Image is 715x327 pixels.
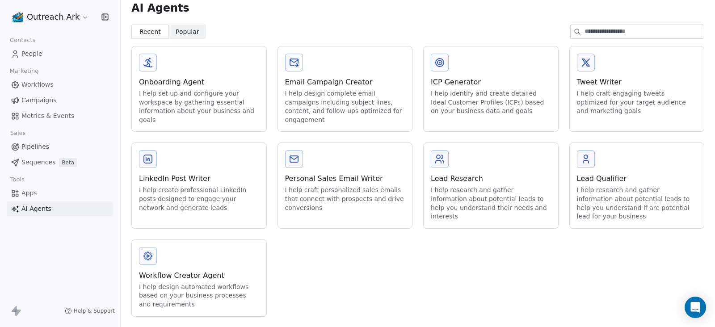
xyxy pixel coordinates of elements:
div: Tweet Writer [577,77,697,88]
div: Onboarding Agent [139,77,259,88]
div: ICP Generator [431,77,551,88]
a: Campaigns [7,93,113,108]
a: AI Agents [7,201,113,216]
span: Metrics & Events [21,111,74,121]
div: I help research and gather information about potential leads to help you understand their needs a... [431,186,551,221]
a: Workflows [7,77,113,92]
span: Apps [21,189,37,198]
span: Sequences [21,158,55,167]
span: Help & Support [74,307,115,314]
span: Outreach Ark [27,11,80,23]
div: I help research and gather information about potential leads to help you understand if are potent... [577,186,697,221]
div: I help create professional LinkedIn posts designed to engage your network and generate leads [139,186,259,212]
div: Lead Qualifier [577,173,697,184]
a: Metrics & Events [7,109,113,123]
div: I help craft personalized sales emails that connect with prospects and drive conversions [285,186,405,212]
span: Marketing [6,64,42,78]
a: SequencesBeta [7,155,113,170]
span: People [21,49,42,59]
a: People [7,46,113,61]
div: Open Intercom Messenger [685,297,706,318]
div: I help identify and create detailed Ideal Customer Profiles (ICPs) based on your business data an... [431,89,551,116]
span: Campaigns [21,96,56,105]
button: Outreach Ark [11,9,91,25]
a: Help & Support [65,307,115,314]
span: Workflows [21,80,54,89]
a: Apps [7,186,113,201]
span: AI Agents [131,1,189,15]
div: I help design complete email campaigns including subject lines, content, and follow-ups optimized... [285,89,405,124]
div: Workflow Creator Agent [139,270,259,281]
span: Popular [176,27,199,37]
span: AI Agents [21,204,51,214]
span: Beta [59,158,77,167]
div: Personal Sales Email Writer [285,173,405,184]
div: I help design automated workflows based on your business processes and requirements [139,283,259,309]
span: Pipelines [21,142,49,151]
div: I help craft engaging tweets optimized for your target audience and marketing goals [577,89,697,116]
div: I help set up and configure your workspace by gathering essential information about your business... [139,89,259,124]
img: Outreach_Ark_Favicon.png [13,12,23,22]
a: Pipelines [7,139,113,154]
div: Lead Research [431,173,551,184]
span: Tools [6,173,28,186]
div: Email Campaign Creator [285,77,405,88]
span: Sales [6,126,29,140]
span: Contacts [6,34,39,47]
div: LinkedIn Post Writer [139,173,259,184]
